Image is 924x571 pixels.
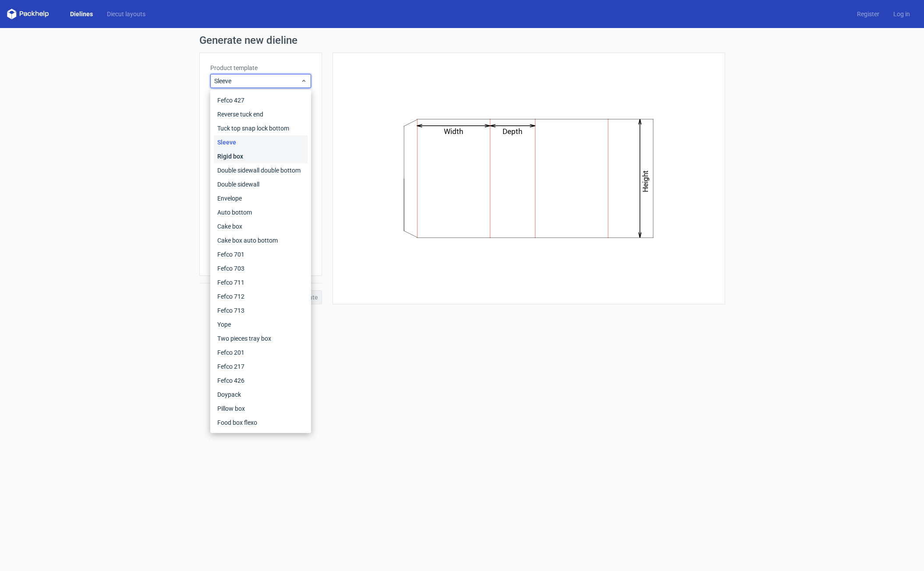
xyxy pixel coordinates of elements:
[214,317,308,331] div: Yope
[214,163,308,177] div: Double sidewall double bottom
[214,107,308,121] div: Reverse tuck end
[214,135,308,149] div: Sleeve
[214,360,308,374] div: Fefco 217
[214,219,308,233] div: Cake box
[214,93,308,107] div: Fefco 427
[214,233,308,247] div: Cake box auto bottom
[214,289,308,303] div: Fefco 712
[214,374,308,388] div: Fefco 426
[214,77,301,85] span: Sleeve
[214,275,308,289] div: Fefco 711
[214,388,308,402] div: Doypack
[850,10,886,18] a: Register
[199,35,725,46] h1: Generate new dieline
[214,331,308,345] div: Two pieces tray box
[214,261,308,275] div: Fefco 703
[210,63,311,72] label: Product template
[100,10,152,18] a: Diecut layouts
[214,416,308,430] div: Food box flexo
[214,247,308,261] div: Fefco 701
[214,121,308,135] div: Tuck top snap lock bottom
[214,191,308,205] div: Envelope
[503,127,522,136] text: Depth
[214,402,308,416] div: Pillow box
[214,205,308,219] div: Auto bottom
[886,10,917,18] a: Log in
[214,345,308,360] div: Fefco 201
[214,149,308,163] div: Rigid box
[214,303,308,317] div: Fefco 713
[444,127,463,136] text: Width
[214,177,308,191] div: Double sidewall
[641,170,650,192] text: Height
[63,10,100,18] a: Dielines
